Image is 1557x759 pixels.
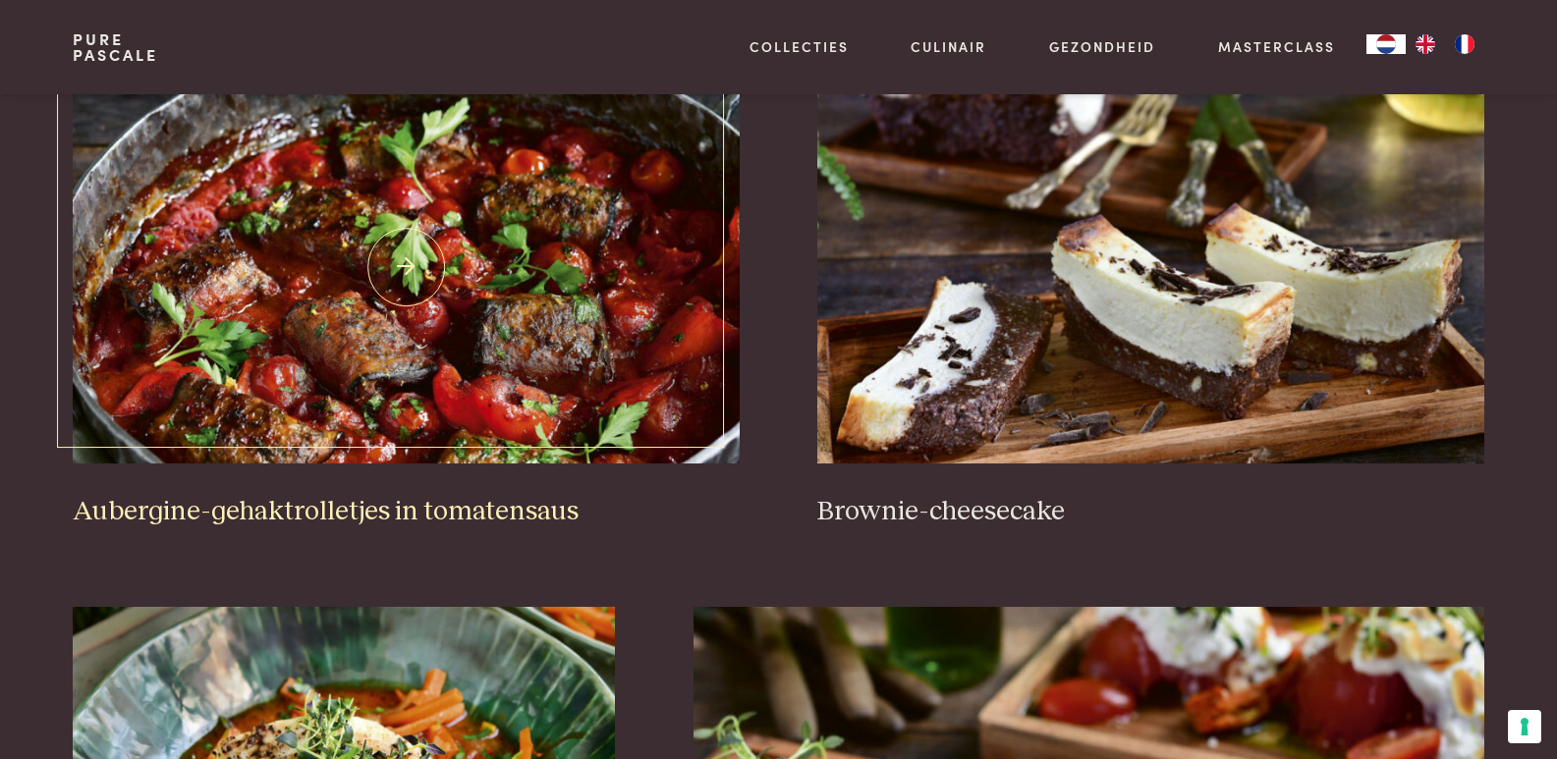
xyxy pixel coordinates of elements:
[73,31,158,63] a: PurePascale
[1445,34,1484,54] a: FR
[911,36,986,57] a: Culinair
[1366,34,1406,54] a: NL
[817,495,1483,529] h3: Brownie-cheesecake
[1049,36,1155,57] a: Gezondheid
[1406,34,1445,54] a: EN
[73,495,739,529] h3: Aubergine-gehaktrolletjes in tomatensaus
[1218,36,1335,57] a: Masterclass
[73,71,739,528] a: Aubergine-gehaktrolletjes in tomatensaus Aubergine-gehaktrolletjes in tomatensaus
[1366,34,1406,54] div: Language
[750,36,849,57] a: Collecties
[1366,34,1484,54] aside: Language selected: Nederlands
[73,71,739,463] img: Aubergine-gehaktrolletjes in tomatensaus
[1508,710,1541,743] button: Uw voorkeuren voor toestemming voor trackingtechnologieën
[817,71,1483,463] img: Brownie-cheesecake
[1406,34,1484,54] ul: Language list
[817,71,1483,528] a: Brownie-cheesecake Brownie-cheesecake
